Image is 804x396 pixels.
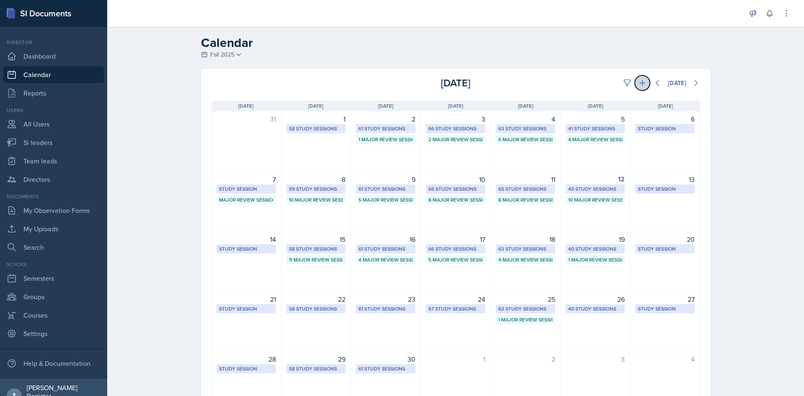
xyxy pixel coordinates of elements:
[358,365,413,373] div: 61 Study Sessions
[3,116,104,132] a: All Users
[428,245,483,253] div: 66 Study Sessions
[498,196,553,204] div: 8 Major Review Sessions
[568,125,623,132] div: 41 Study Sessions
[448,102,463,110] span: [DATE]
[216,354,276,364] div: 28
[358,125,413,132] div: 61 Study Sessions
[3,39,104,46] div: Director
[566,234,625,244] div: 19
[216,114,276,124] div: 31
[289,245,343,253] div: 58 Study Sessions
[216,294,276,304] div: 21
[496,234,555,244] div: 18
[3,106,104,114] div: Users
[566,174,625,184] div: 12
[428,185,483,193] div: 66 Study Sessions
[3,220,104,237] a: My Uploads
[496,294,555,304] div: 25
[3,288,104,305] a: Groups
[289,256,343,264] div: 11 Major Review Sessions
[498,125,553,132] div: 63 Study Sessions
[286,354,346,364] div: 29
[358,185,413,193] div: 61 Study Sessions
[498,305,553,313] div: 63 Study Sessions
[568,256,623,264] div: 1 Major Review Session
[358,245,413,253] div: 61 Study Sessions
[498,136,553,143] div: 6 Major Review Sessions
[428,136,483,143] div: 2 Major Review Sessions
[286,234,346,244] div: 15
[238,102,253,110] span: [DATE]
[635,174,695,184] div: 13
[635,294,695,304] div: 27
[210,50,234,59] span: Fall 2025
[3,153,104,169] a: Team leads
[378,102,393,110] span: [DATE]
[566,294,625,304] div: 26
[3,239,104,256] a: Search
[638,245,692,253] div: Study Session
[638,185,692,193] div: Study Session
[356,354,415,364] div: 30
[638,125,692,132] div: Study Session
[638,305,692,313] div: Study Session
[566,114,625,124] div: 5
[219,196,273,204] div: Major Review Session
[286,174,346,184] div: 8
[428,256,483,264] div: 5 Major Review Sessions
[289,305,343,313] div: 58 Study Sessions
[219,185,273,193] div: Study Session
[635,234,695,244] div: 20
[568,136,623,143] div: 4 Major Review Sessions
[662,76,692,90] button: [DATE]
[3,85,104,101] a: Reports
[219,245,273,253] div: Study Session
[358,256,413,264] div: 4 Major Review Sessions
[289,125,343,132] div: 58 Study Sessions
[668,80,686,86] div: [DATE]
[428,196,483,204] div: 8 Major Review Sessions
[219,365,273,373] div: Study Session
[289,196,343,204] div: 10 Major Review Sessions
[426,114,485,124] div: 3
[358,196,413,204] div: 5 Major Review Sessions
[496,114,555,124] div: 4
[308,102,323,110] span: [DATE]
[3,66,104,83] a: Calendar
[3,48,104,65] a: Dashboard
[426,174,485,184] div: 10
[566,354,625,364] div: 3
[216,234,276,244] div: 14
[3,171,104,188] a: Directors
[216,174,276,184] div: 7
[635,354,695,364] div: 4
[201,35,710,50] h2: Calendar
[356,234,415,244] div: 16
[635,114,695,124] div: 6
[568,305,623,313] div: 40 Study Sessions
[3,193,104,200] div: Documents
[498,256,553,264] div: 4 Major Review Sessions
[356,294,415,304] div: 23
[219,305,273,313] div: Study Session
[358,136,413,143] div: 1 Major Review Session
[496,174,555,184] div: 11
[289,365,343,373] div: 58 Study Sessions
[3,307,104,324] a: Courses
[289,185,343,193] div: 59 Study Sessions
[3,355,104,372] div: Help & Documentation
[356,114,415,124] div: 2
[3,270,104,287] a: Semesters
[588,102,603,110] span: [DATE]
[518,102,533,110] span: [DATE]
[498,316,553,324] div: 1 Major Review Session
[498,185,553,193] div: 65 Study Sessions
[3,325,104,342] a: Settings
[3,134,104,151] a: Si leaders
[426,354,485,364] div: 1
[498,245,553,253] div: 63 Study Sessions
[568,245,623,253] div: 40 Study Sessions
[496,354,555,364] div: 2
[286,294,346,304] div: 22
[358,305,413,313] div: 61 Study Sessions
